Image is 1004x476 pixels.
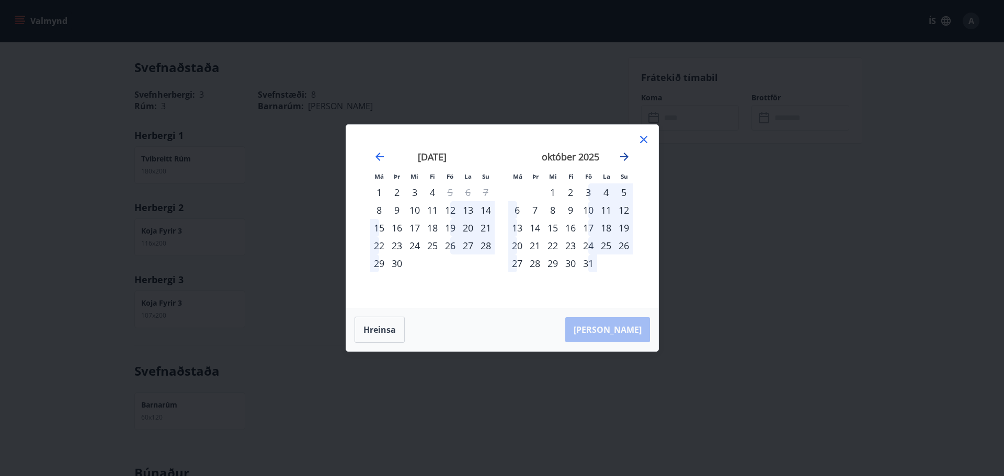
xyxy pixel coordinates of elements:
div: 6 [508,201,526,219]
td: þriðjudagur, 7. október 2025 [526,201,544,219]
div: 19 [441,219,459,237]
div: 12 [441,201,459,219]
td: mánudagur, 6. október 2025 [508,201,526,219]
div: 11 [597,201,615,219]
strong: [DATE] [418,150,447,163]
td: miðvikudagur, 24. september 2025 [406,237,424,254]
td: fimmtudagur, 18. september 2025 [424,219,441,237]
td: laugardagur, 13. september 2025 [459,201,477,219]
td: laugardagur, 18. október 2025 [597,219,615,237]
small: Su [621,172,628,180]
div: 27 [459,237,477,254]
td: föstudagur, 12. september 2025 [441,201,459,219]
div: 26 [441,237,459,254]
div: Move backward to switch to the previous month. [373,150,386,163]
div: 19 [615,219,633,237]
td: þriðjudagur, 28. október 2025 [526,254,544,272]
div: 2 [388,183,406,201]
td: laugardagur, 20. september 2025 [459,219,477,237]
td: miðvikudagur, 8. október 2025 [544,201,562,219]
div: Calendar [359,137,646,295]
small: Fi [568,172,574,180]
small: Má [513,172,522,180]
div: 7 [526,201,544,219]
div: 3 [579,183,597,201]
td: fimmtudagur, 4. september 2025 [424,183,441,201]
div: 14 [526,219,544,237]
div: 16 [388,219,406,237]
td: sunnudagur, 28. september 2025 [477,237,495,254]
div: 20 [459,219,477,237]
td: þriðjudagur, 2. september 2025 [388,183,406,201]
td: föstudagur, 3. október 2025 [579,183,597,201]
div: 9 [562,201,579,219]
div: 27 [508,254,526,272]
small: Mi [549,172,557,180]
td: miðvikudagur, 29. október 2025 [544,254,562,272]
td: þriðjudagur, 30. september 2025 [388,254,406,272]
td: fimmtudagur, 11. september 2025 [424,201,441,219]
td: þriðjudagur, 9. september 2025 [388,201,406,219]
div: 17 [406,219,424,237]
td: mánudagur, 22. september 2025 [370,237,388,254]
small: La [603,172,610,180]
div: Aðeins innritun í boði [370,183,388,201]
div: 9 [388,201,406,219]
td: mánudagur, 15. september 2025 [370,219,388,237]
td: fimmtudagur, 25. september 2025 [424,237,441,254]
small: Mi [410,172,418,180]
td: fimmtudagur, 2. október 2025 [562,183,579,201]
div: 12 [615,201,633,219]
div: 5 [615,183,633,201]
div: 3 [406,183,424,201]
td: þriðjudagur, 16. september 2025 [388,219,406,237]
td: mánudagur, 20. október 2025 [508,237,526,254]
small: Þr [532,172,539,180]
td: þriðjudagur, 23. september 2025 [388,237,406,254]
div: 29 [544,254,562,272]
small: Má [374,172,384,180]
div: 17 [579,219,597,237]
div: 16 [562,219,579,237]
td: þriðjudagur, 21. október 2025 [526,237,544,254]
td: Not available. laugardagur, 6. september 2025 [459,183,477,201]
div: 8 [544,201,562,219]
small: Fi [430,172,435,180]
td: fimmtudagur, 16. október 2025 [562,219,579,237]
td: mánudagur, 8. september 2025 [370,201,388,219]
td: miðvikudagur, 3. september 2025 [406,183,424,201]
td: föstudagur, 31. október 2025 [579,254,597,272]
small: Þr [394,172,400,180]
div: 28 [477,237,495,254]
td: fimmtudagur, 30. október 2025 [562,254,579,272]
td: miðvikudagur, 17. september 2025 [406,219,424,237]
td: þriðjudagur, 14. október 2025 [526,219,544,237]
td: föstudagur, 24. október 2025 [579,237,597,254]
td: laugardagur, 25. október 2025 [597,237,615,254]
div: 24 [579,237,597,254]
div: 15 [544,219,562,237]
div: 29 [370,254,388,272]
div: 10 [579,201,597,219]
button: Hreinsa [355,317,405,343]
div: 11 [424,201,441,219]
td: fimmtudagur, 23. október 2025 [562,237,579,254]
td: Not available. sunnudagur, 7. september 2025 [477,183,495,201]
td: sunnudagur, 14. september 2025 [477,201,495,219]
td: mánudagur, 29. september 2025 [370,254,388,272]
div: 23 [562,237,579,254]
div: 2 [562,183,579,201]
div: 23 [388,237,406,254]
small: Fö [585,172,592,180]
td: laugardagur, 27. september 2025 [459,237,477,254]
div: 28 [526,254,544,272]
td: miðvikudagur, 15. október 2025 [544,219,562,237]
small: La [464,172,472,180]
div: 4 [424,183,441,201]
div: 31 [579,254,597,272]
td: föstudagur, 19. september 2025 [441,219,459,237]
td: miðvikudagur, 22. október 2025 [544,237,562,254]
div: 21 [526,237,544,254]
div: 15 [370,219,388,237]
td: sunnudagur, 26. október 2025 [615,237,633,254]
